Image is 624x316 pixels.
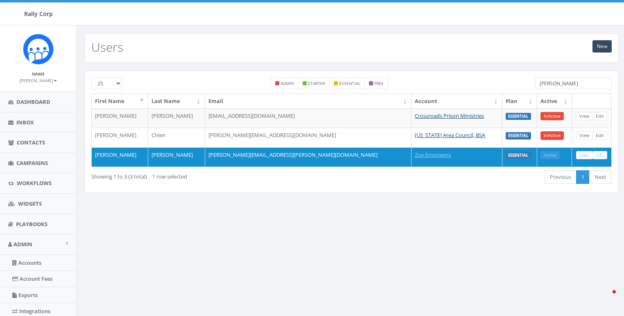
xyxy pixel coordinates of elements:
h2: Users [91,40,123,54]
a: InActive [540,131,564,140]
td: [PERSON_NAME] [148,147,205,167]
th: Active: activate to sort column ascending [537,94,572,108]
a: View [576,131,593,140]
label: ESSENTIAL [506,113,531,120]
a: Edit [592,151,607,160]
span: Workflows [17,179,52,187]
td: [PERSON_NAME] [92,147,148,167]
th: First Name: activate to sort column descending [92,94,148,108]
th: Last Name: activate to sort column ascending [148,94,205,108]
small: starter [308,80,325,86]
span: Dashboard [16,98,50,105]
span: Inbox [16,119,34,126]
a: Next [589,170,612,184]
iframe: Intercom live chat [596,288,616,308]
small: Name [32,71,45,77]
td: [PERSON_NAME] [148,108,205,128]
a: Edit [592,131,607,140]
span: Campaigns [16,159,48,167]
span: 1 row selected [152,173,187,180]
td: [PERSON_NAME][EMAIL_ADDRESS][PERSON_NAME][DOMAIN_NAME] [205,147,411,167]
span: Widgets [18,200,42,207]
span: Contacts [17,139,45,146]
a: New [592,40,612,53]
span: Admin [14,240,32,248]
a: Crossroads Prison Ministries [415,112,484,119]
a: [PERSON_NAME] [20,76,57,84]
small: [PERSON_NAME] [20,78,57,83]
th: Account: activate to sort column ascending [411,94,502,108]
small: free [374,80,384,86]
td: [EMAIL_ADDRESS][DOMAIN_NAME] [205,108,411,128]
a: InActive [540,112,564,121]
th: Plan: activate to sort column ascending [502,94,537,108]
small: essential [339,80,360,86]
span: Playbooks [16,220,47,228]
a: Edit [592,112,607,121]
span: Rally Corp [24,10,53,18]
a: Zoe Empowers [415,151,451,158]
a: Active [540,151,560,160]
img: Icon_1.png [23,34,54,64]
a: View [576,112,593,121]
td: [PERSON_NAME] [92,128,148,147]
a: [US_STATE] Area Council, BSA [415,131,485,139]
a: Previous [545,170,577,184]
th: Email: activate to sort column ascending [205,94,411,108]
small: admin [280,80,294,86]
label: ESSENTIAL [506,152,531,159]
a: View [576,151,593,160]
div: Showing 1 to 3 (3 total) [91,169,301,181]
td: [PERSON_NAME] [92,108,148,128]
label: ESSENTIAL [506,132,531,140]
td: [PERSON_NAME][EMAIL_ADDRESS][DOMAIN_NAME] [205,128,411,147]
input: Type to search [535,77,612,89]
td: Chien [148,128,205,147]
a: 1 [576,170,590,184]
